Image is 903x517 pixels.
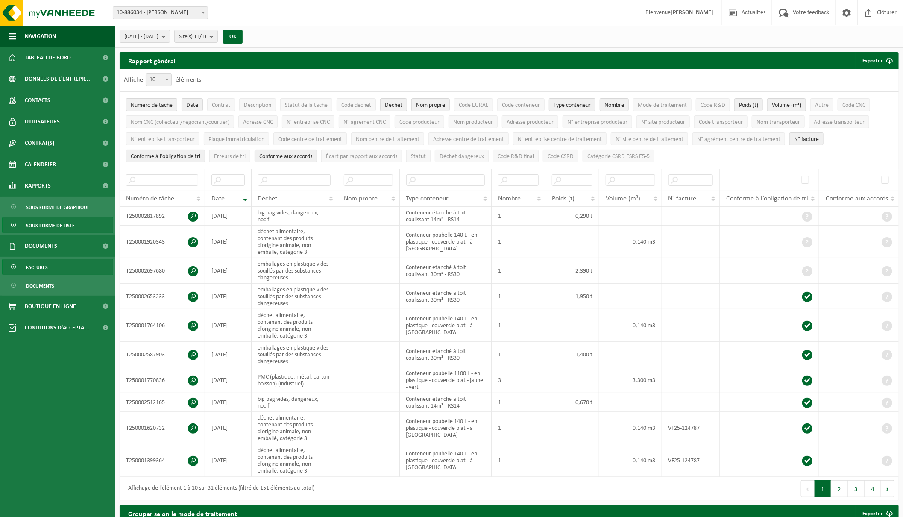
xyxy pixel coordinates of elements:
span: Utilisateurs [25,111,60,132]
span: Écart par rapport aux accords [326,153,397,160]
span: Nom centre de traitement [356,136,419,143]
button: Code déchetCode déchet: Activate to sort [337,98,376,111]
td: T250002512165 [120,393,205,412]
td: T250001399364 [120,444,205,477]
td: [DATE] [205,284,252,309]
span: Documents [26,278,54,294]
span: Code CNC [842,102,865,109]
button: Exporter [856,52,898,69]
button: Mode de traitementMode de traitement: Activate to sort [633,98,692,111]
span: Code EURAL [459,102,488,109]
span: Nom propre [416,102,445,109]
span: Conforme à l’obligation de tri [726,195,808,202]
button: N° site centre de traitementN° site centre de traitement: Activate to sort [611,132,688,145]
button: 3 [848,480,865,497]
td: Conteneur étanché à toit coulissant 30m³ - RS30 [400,258,492,284]
button: AutreAutre: Activate to sort [810,98,833,111]
button: Adresse centre de traitementAdresse centre de traitement: Activate to sort [428,132,509,145]
span: Date [186,102,198,109]
span: Calendrier [25,154,56,175]
span: Catégorie CSRD ESRS E5-5 [587,153,650,160]
span: Navigation [25,26,56,47]
button: Catégorie CSRD ESRS E5-5Catégorie CSRD ESRS E5-5: Activate to sort [583,150,654,162]
button: Écart par rapport aux accordsÉcart par rapport aux accords: Activate to sort [321,150,402,162]
span: Adresse centre de traitement [433,136,504,143]
button: Nom transporteurNom transporteur: Activate to sort [752,115,805,128]
span: Code R&D [701,102,725,109]
button: Next [881,480,894,497]
count: (1/1) [195,34,206,39]
td: Conteneur poubelle 140 L - en plastique - couvercle plat - à [GEOGRAPHIC_DATA] [400,226,492,258]
td: 1 [492,207,545,226]
span: Volume (m³) [606,195,640,202]
h2: Rapport général [120,52,184,69]
button: Conforme à l’obligation de tri : Activate to sort [126,150,205,162]
td: Conteneur poubelle 140 L - en plastique - couvercle plat - à [GEOGRAPHIC_DATA] [400,444,492,477]
button: DateDate: Activate to remove sorting [182,98,203,111]
td: 1,400 t [545,342,599,367]
button: N° agrément CNCN° agrément CNC: Activate to sort [339,115,390,128]
span: Code R&D final [498,153,534,160]
span: Statut de la tâche [285,102,328,109]
span: Code producteur [399,119,440,126]
button: Adresse producteurAdresse producteur: Activate to sort [502,115,558,128]
span: Conforme aux accords [826,195,888,202]
td: 3,300 m3 [599,367,662,393]
span: Conditions d'accepta... [25,317,89,338]
span: Numéro de tâche [126,195,174,202]
td: 2,390 t [545,258,599,284]
td: 1 [492,393,545,412]
td: [DATE] [205,309,252,342]
td: déchet alimentaire, contenant des produits d'origine animale, non emballé, catégorie 3 [252,412,338,444]
span: N° entreprise transporteur [131,136,195,143]
button: N° entreprise CNCN° entreprise CNC: Activate to sort [282,115,334,128]
a: Sous forme de graphique [2,199,113,215]
button: OK [223,30,243,44]
td: VF25-124787 [662,444,720,477]
button: Poids (t)Poids (t): Activate to sort [734,98,763,111]
span: Boutique en ligne [25,296,76,317]
td: emballages en plastique vides souillés par des substances dangereuses [252,342,338,367]
span: Contrat [212,102,230,109]
td: [DATE] [205,367,252,393]
span: Nom transporteur [756,119,800,126]
span: Numéro de tâche [131,102,173,109]
a: Sous forme de liste [2,217,113,233]
a: Documents [2,277,113,294]
span: Tableau de bord [25,47,71,68]
button: Code transporteurCode transporteur: Activate to sort [694,115,748,128]
span: Code centre de traitement [278,136,342,143]
button: N° site producteurN° site producteur : Activate to sort [636,115,690,128]
td: [DATE] [205,342,252,367]
td: T250002587903 [120,342,205,367]
span: N° facture [668,195,697,202]
button: Type conteneurType conteneur: Activate to sort [549,98,595,111]
button: Déchet dangereux : Activate to sort [435,150,489,162]
span: N° site producteur [641,119,685,126]
span: Nom propre [344,195,378,202]
span: N° site centre de traitement [616,136,683,143]
td: T250001770836 [120,367,205,393]
span: Factures [26,259,48,276]
span: 10-886034 - ROSIER - MOUSTIER [113,6,208,19]
button: Nom producteurNom producteur: Activate to sort [449,115,498,128]
span: N° entreprise producteur [567,119,627,126]
span: Conforme aux accords [259,153,312,160]
td: T250002697680 [120,258,205,284]
button: ContratContrat: Activate to sort [207,98,235,111]
span: Documents [25,235,57,257]
span: Code transporteur [699,119,743,126]
button: NombreNombre: Activate to sort [600,98,629,111]
td: déchet alimentaire, contenant des produits d'origine animale, non emballé, catégorie 3 [252,444,338,477]
td: Conteneur poubelle 140 L - en plastique - couvercle plat - à [GEOGRAPHIC_DATA] [400,309,492,342]
button: Volume (m³)Volume (m³): Activate to sort [767,98,806,111]
span: Adresse transporteur [814,119,865,126]
span: Contacts [25,90,50,111]
span: Nom producteur [453,119,493,126]
div: Affichage de l'élément 1 à 10 sur 31 éléments (filtré de 151 éléments au total) [124,481,314,496]
span: N° agrément centre de traitement [697,136,780,143]
td: [DATE] [205,207,252,226]
span: Poids (t) [552,195,575,202]
a: Factures [2,259,113,275]
button: Code R&D finalCode R&amp;D final: Activate to sort [493,150,539,162]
